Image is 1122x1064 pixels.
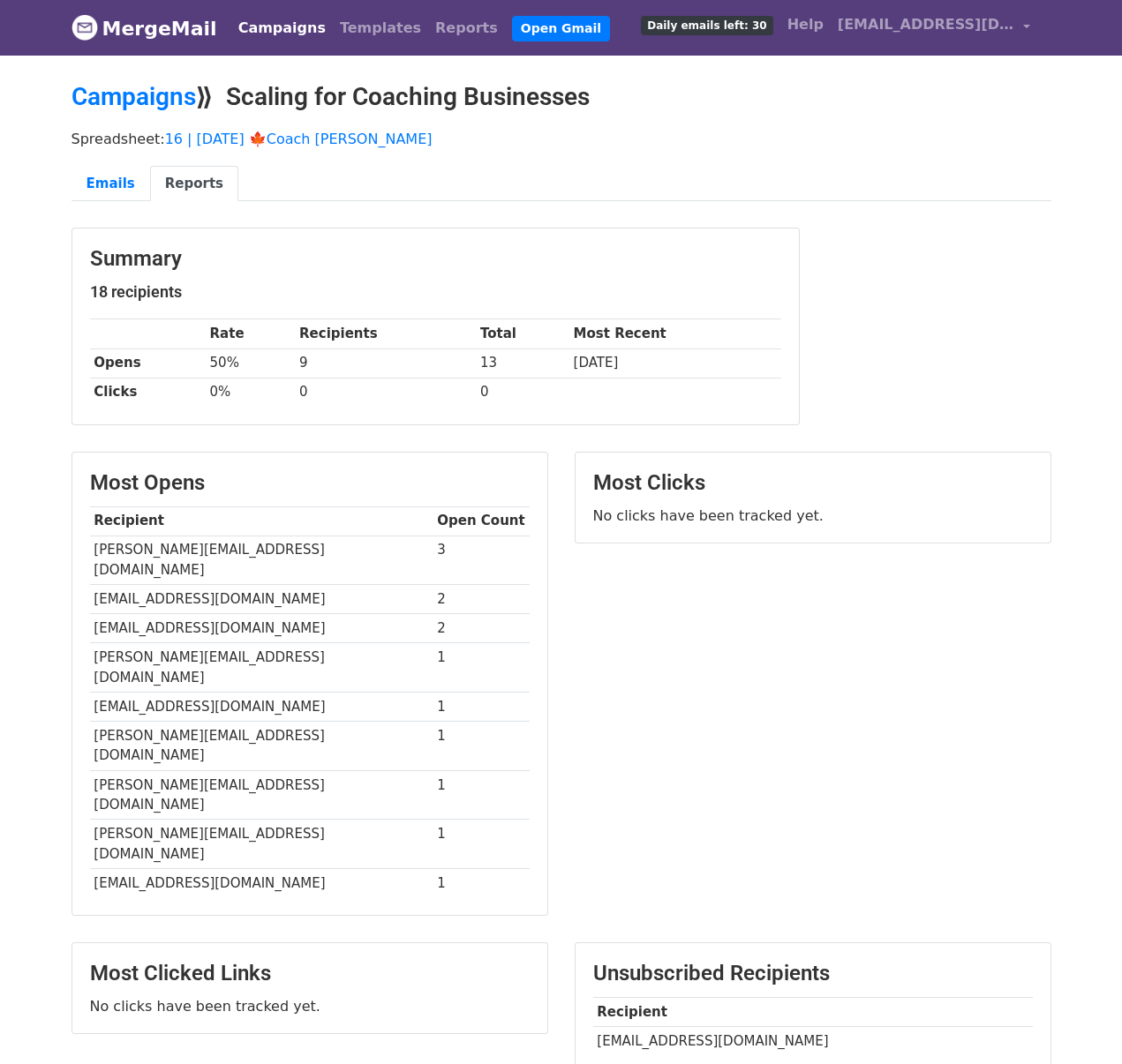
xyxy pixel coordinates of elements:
[90,722,433,771] td: [PERSON_NAME][EMAIL_ADDRESS][DOMAIN_NAME]
[433,693,530,722] td: 1
[593,470,1033,496] h3: Most Clicks
[90,868,433,897] td: [EMAIL_ADDRESS][DOMAIN_NAME]
[593,997,1033,1026] th: Recipient
[433,868,530,897] td: 1
[295,319,476,348] th: Recipients
[90,693,433,722] td: [EMAIL_ADDRESS][DOMAIN_NAME]
[206,319,296,348] th: Rate
[90,536,433,585] td: [PERSON_NAME][EMAIL_ADDRESS][DOMAIN_NAME]
[206,348,296,378] td: 50%
[433,614,530,643] td: 2
[165,131,433,147] a: 16 | [DATE] 🍁Coach [PERSON_NAME]
[72,166,150,202] a: Emails
[433,643,530,693] td: 1
[569,319,781,348] th: Most Recent
[512,16,610,41] a: Open Gmail
[433,585,530,614] td: 2
[433,770,530,820] td: 1
[433,722,530,771] td: 1
[433,506,530,536] th: Open Count
[476,378,569,407] td: 0
[72,82,1051,112] h2: ⟫ Scaling for Coaching Businesses
[780,7,831,42] a: Help
[831,7,1037,49] a: [EMAIL_ADDRESS][DOMAIN_NAME]
[90,470,530,496] h3: Most Opens
[476,348,569,378] td: 13
[206,378,296,407] td: 0%
[593,961,1033,986] h3: Unsubscribed Recipients
[295,348,476,378] td: 9
[90,614,433,643] td: [EMAIL_ADDRESS][DOMAIN_NAME]
[634,7,779,42] a: Daily emails left: 30
[72,14,98,41] img: MergeMail logo
[90,506,433,536] th: Recipient
[90,348,206,378] th: Opens
[476,319,569,348] th: Total
[593,506,1033,525] p: No clicks have been tracked yet.
[90,246,781,272] h3: Summary
[90,997,530,1015] p: No clicks have been tracked yet.
[641,16,772,35] span: Daily emails left: 30
[231,11,333,46] a: Campaigns
[569,348,781,378] td: [DATE]
[90,282,781,302] h5: 18 recipients
[90,820,433,869] td: [PERSON_NAME][EMAIL_ADDRESS][DOMAIN_NAME]
[295,378,476,407] td: 0
[593,1026,1033,1055] td: [EMAIL_ADDRESS][DOMAIN_NAME]
[433,536,530,585] td: 3
[90,378,206,407] th: Clicks
[150,166,238,202] a: Reports
[90,643,433,693] td: [PERSON_NAME][EMAIL_ADDRESS][DOMAIN_NAME]
[1034,979,1122,1064] iframe: Chat Widget
[72,130,1051,148] p: Spreadsheet:
[333,11,428,46] a: Templates
[72,82,196,111] a: Campaigns
[90,961,530,986] h3: Most Clicked Links
[90,770,433,820] td: [PERSON_NAME][EMAIL_ADDRESS][DOMAIN_NAME]
[838,14,1014,35] span: [EMAIL_ADDRESS][DOMAIN_NAME]
[428,11,505,46] a: Reports
[433,820,530,869] td: 1
[72,10,217,47] a: MergeMail
[90,585,433,614] td: [EMAIL_ADDRESS][DOMAIN_NAME]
